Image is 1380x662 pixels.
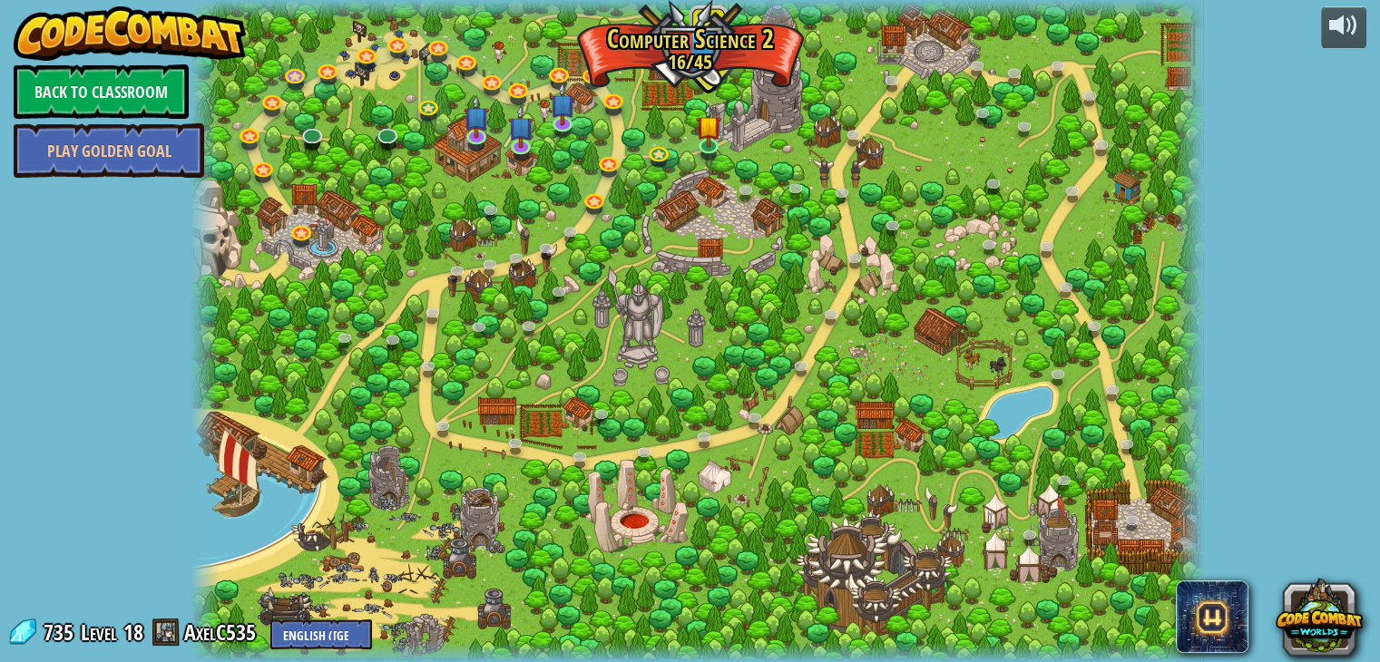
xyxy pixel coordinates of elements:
img: level-banner-unstarted-subscriber.png [550,83,575,126]
span: Level [81,618,117,647]
span: 735 [44,618,79,647]
img: level-banner-started.png [696,104,721,148]
img: CodeCombat - Learn how to code by playing a game [14,6,246,61]
img: level-banner-unstarted-subscriber.png [509,105,534,149]
img: level-banner-unstarted-subscriber.png [464,95,489,139]
a: Back to Classroom [14,64,189,119]
a: Play Golden Goal [14,123,204,178]
button: Adjust volume [1321,6,1366,49]
span: 18 [123,618,143,647]
a: AxelC535 [184,618,261,647]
